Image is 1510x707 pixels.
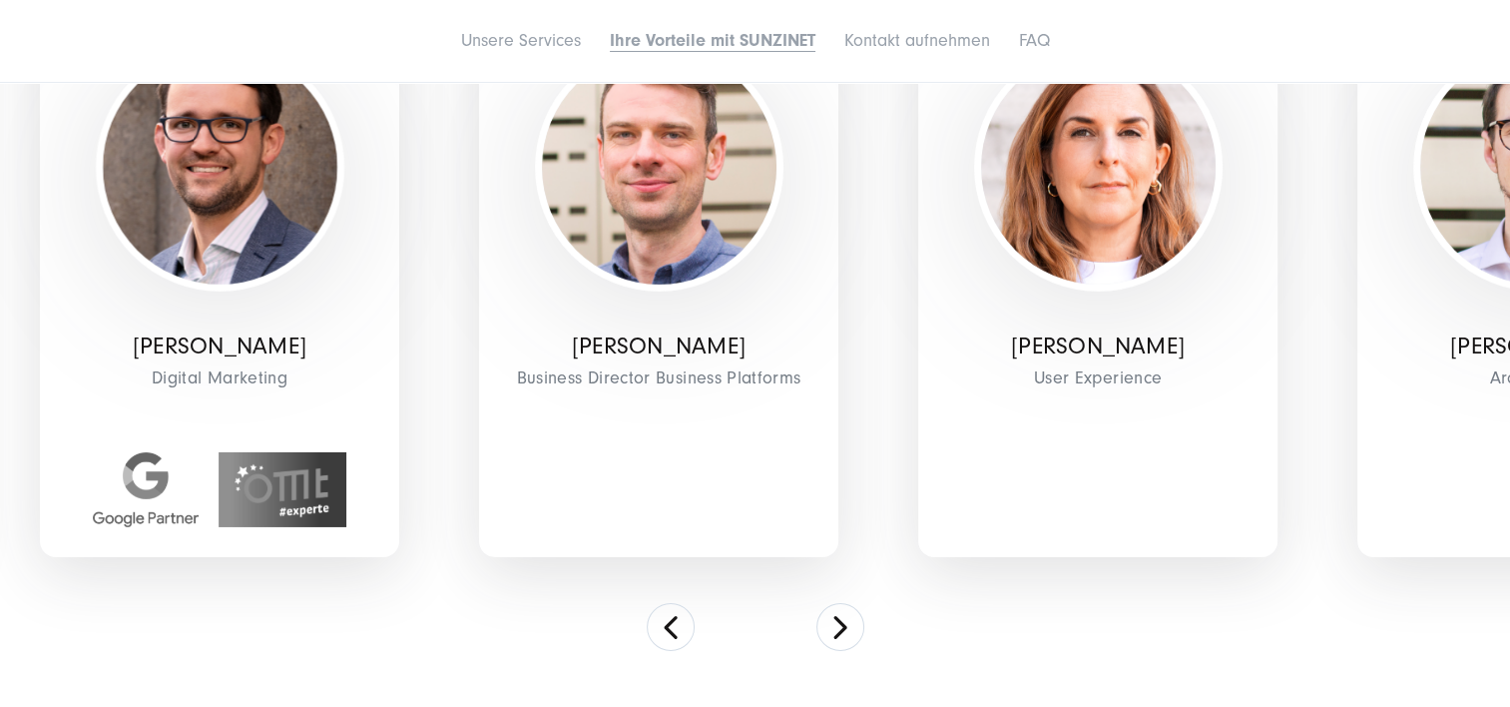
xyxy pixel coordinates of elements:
[610,30,815,51] a: Ihre Vorteile mit SUNZINET
[103,50,337,285] img: Valentin Zehnder - Digital Marketing Consultant - SUNZINET
[1019,30,1050,51] a: FAQ
[494,362,823,393] span: Business Director Business Platforms
[933,333,1262,361] p: [PERSON_NAME]
[542,50,776,285] img: Marcel Epler - Senior Consultant & Solution Architect - SUNZINET
[494,333,823,361] p: [PERSON_NAME]
[981,50,1216,285] img: Sandra-Lanni-570x570
[461,30,581,51] a: Unsere Services
[219,452,346,527] img: OMT Experte Siegel - Digital Marketing Agentur SUNZINET
[844,30,990,51] a: Kontakt aufnehmen
[933,362,1262,393] span: User Experience
[55,362,384,393] span: Digital Marketing
[55,333,384,361] p: [PERSON_NAME]
[93,452,199,527] img: Google Partner Agentur - Digitalagentur für Digital Marketing und Strategie SUNZINET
